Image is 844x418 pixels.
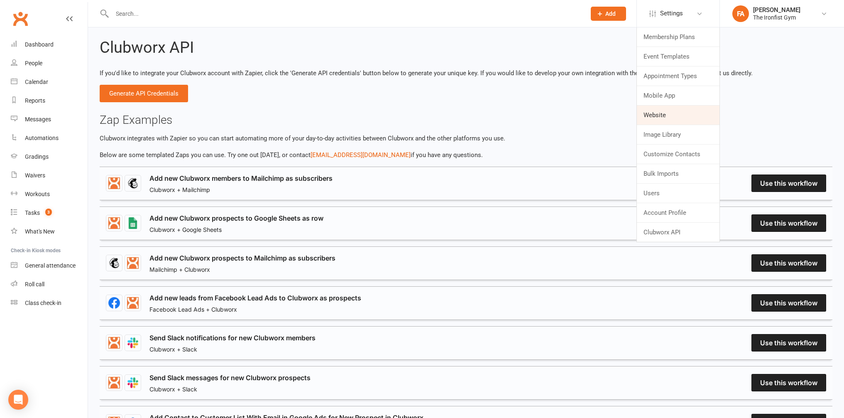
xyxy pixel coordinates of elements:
[11,148,88,166] a: Gradings
[100,114,832,127] h3: Zap Examples
[637,66,719,86] a: Appointment Types
[11,91,88,110] a: Reports
[25,281,44,288] div: Roll call
[11,222,88,241] a: What's New
[311,151,411,159] a: [EMAIL_ADDRESS][DOMAIN_NAME]
[11,275,88,294] a: Roll call
[25,41,54,48] div: Dashboard
[637,203,719,222] a: Account Profile
[11,35,88,54] a: Dashboard
[637,47,719,66] a: Event Templates
[591,7,626,21] button: Add
[25,153,49,160] div: Gradings
[11,129,88,148] a: Automations
[25,116,51,123] div: Messages
[11,294,88,312] a: Class kiosk mode
[25,135,59,141] div: Automations
[8,390,28,410] div: Open Intercom Messenger
[25,228,55,235] div: What's New
[637,27,719,47] a: Membership Plans
[637,184,719,203] a: Users
[25,300,61,306] div: Class check-in
[637,125,719,144] a: Image Library
[637,106,719,125] a: Website
[25,209,40,216] div: Tasks
[637,223,719,242] a: Clubworx API
[660,4,683,23] span: Settings
[25,60,42,66] div: People
[10,8,31,29] a: Clubworx
[753,14,800,21] div: The Ironfist Gym
[605,10,616,17] span: Add
[25,172,45,179] div: Waivers
[100,85,188,102] button: Generate API Credentials
[25,79,48,85] div: Calendar
[637,145,719,164] a: Customize Contacts
[637,164,719,183] a: Bulk Imports
[732,5,749,22] div: FA
[25,191,50,197] div: Workouts
[100,39,194,57] h2: Clubworx API
[11,166,88,185] a: Waivers
[25,97,45,104] div: Reports
[45,209,52,216] span: 3
[25,262,76,269] div: General attendance
[11,185,88,204] a: Workouts
[110,8,580,20] input: Search...
[100,133,832,143] p: Clubworx integrates with Zapier so you can start automating more of your day-to-day activities be...
[100,68,832,78] p: If you'd like to integrate your Clubworx account with Zapier, click the 'Generate API credentials...
[100,150,832,160] p: Below are some templated Zaps you can use. Try one out [DATE], or contact if you have any questions.
[11,73,88,91] a: Calendar
[11,204,88,222] a: Tasks 3
[637,86,719,105] a: Mobile App
[11,256,88,275] a: General attendance kiosk mode
[11,110,88,129] a: Messages
[11,54,88,73] a: People
[753,6,800,14] div: [PERSON_NAME]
